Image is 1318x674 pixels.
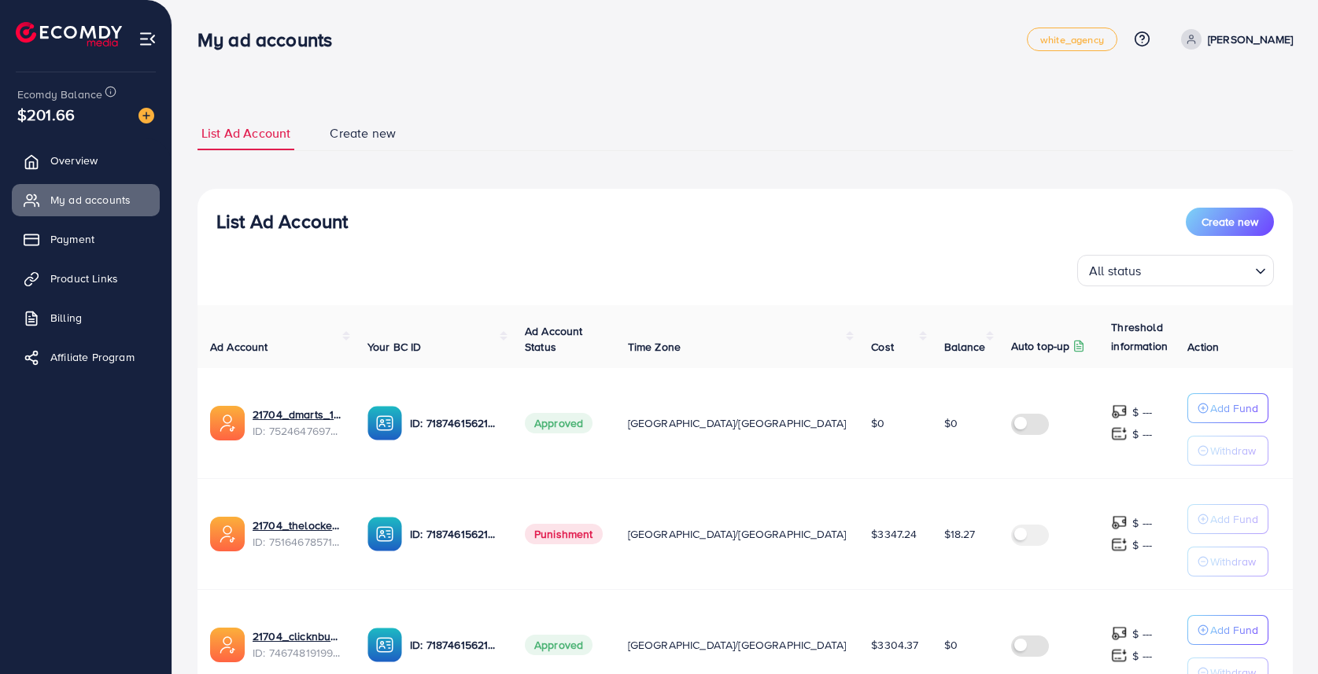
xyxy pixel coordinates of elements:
[138,30,157,48] img: menu
[871,339,894,355] span: Cost
[50,310,82,326] span: Billing
[1210,441,1256,460] p: Withdraw
[210,339,268,355] span: Ad Account
[1202,214,1258,230] span: Create new
[410,635,500,654] p: ID: 7187461562175750146
[12,184,160,215] a: My ad accounts
[17,87,102,102] span: Ecomdy Balance
[12,263,160,294] a: Product Links
[367,517,402,551] img: ic-ba-acc.ded83a64.svg
[50,231,94,247] span: Payment
[944,415,958,431] span: $0
[253,423,342,439] span: ID: 7524647697966678024
[1146,256,1249,282] input: Search for option
[12,302,160,333] a: Billing
[12,223,160,255] a: Payment
[367,628,402,662] img: ic-ba-acc.ded83a64.svg
[1040,35,1104,45] span: white_agency
[1187,339,1219,355] span: Action
[1132,425,1152,444] p: $ ---
[253,517,342,533] a: 21704_thelocketlab_1750064069407
[1027,28,1117,51] a: white_agency
[1210,552,1256,571] p: Withdraw
[367,339,422,355] span: Your BC ID
[50,153,98,168] span: Overview
[944,637,958,653] span: $0
[1187,436,1268,466] button: Withdraw
[330,124,396,142] span: Create new
[1187,615,1268,645] button: Add Fund
[525,524,603,544] span: Punishment
[1187,393,1268,423] button: Add Fund
[253,534,342,550] span: ID: 7516467857187029008
[1011,337,1070,355] p: Auto top-up
[1210,510,1258,529] p: Add Fund
[216,210,348,233] h3: List Ad Account
[253,645,342,661] span: ID: 7467481919945572369
[50,192,131,208] span: My ad accounts
[525,635,593,655] span: Approved
[944,526,976,542] span: $18.27
[1111,425,1128,442] img: top-up amount
[12,341,160,373] a: Affiliate Program
[201,124,290,142] span: List Ad Account
[1186,208,1274,236] button: Create new
[1132,403,1152,422] p: $ ---
[871,415,884,431] span: $0
[253,628,342,661] div: <span class='underline'>21704_clicknbuypk_1738658630816</span></br>7467481919945572369
[628,415,847,431] span: [GEOGRAPHIC_DATA]/[GEOGRAPHIC_DATA]
[367,406,402,440] img: ic-ba-acc.ded83a64.svg
[1175,29,1293,50] a: [PERSON_NAME]
[410,414,500,433] p: ID: 7187461562175750146
[1111,403,1128,420] img: top-up amount
[1210,621,1258,639] p: Add Fund
[210,517,245,551] img: ic-ads-acc.e4c84228.svg
[50,271,118,286] span: Product Links
[1187,504,1268,534] button: Add Fund
[253,628,342,644] a: 21704_clicknbuypk_1738658630816
[1132,536,1152,554] p: $ ---
[525,413,593,433] span: Approved
[210,406,245,440] img: ic-ads-acc.e4c84228.svg
[1132,624,1152,643] p: $ ---
[871,526,917,542] span: $3347.24
[871,637,918,653] span: $3304.37
[1111,318,1188,355] p: Threshold information
[628,526,847,542] span: [GEOGRAPHIC_DATA]/[GEOGRAPHIC_DATA]
[253,407,342,439] div: <span class='underline'>21704_dmarts_1751968678379</span></br>7524647697966678024
[1111,514,1128,531] img: top-up amount
[1208,30,1293,49] p: [PERSON_NAME]
[16,22,122,46] img: logo
[50,349,135,365] span: Affiliate Program
[1132,514,1152,532] p: $ ---
[1251,603,1306,662] iframe: Chat
[198,28,345,51] h3: My ad accounts
[253,517,342,550] div: <span class='underline'>21704_thelocketlab_1750064069407</span></br>7516467857187029008
[1111,536,1128,553] img: top-up amount
[1210,399,1258,418] p: Add Fund
[17,103,75,126] span: $201.66
[944,339,986,355] span: Balance
[210,628,245,662] img: ic-ads-acc.e4c84228.svg
[12,145,160,176] a: Overview
[253,407,342,422] a: 21704_dmarts_1751968678379
[1187,547,1268,576] button: Withdraw
[410,525,500,543] p: ID: 7187461562175750146
[1077,255,1274,286] div: Search for option
[1111,647,1128,664] img: top-up amount
[628,339,681,355] span: Time Zone
[525,323,583,355] span: Ad Account Status
[628,637,847,653] span: [GEOGRAPHIC_DATA]/[GEOGRAPHIC_DATA]
[1086,260,1145,282] span: All status
[1132,646,1152,665] p: $ ---
[138,108,154,123] img: image
[1111,625,1128,642] img: top-up amount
